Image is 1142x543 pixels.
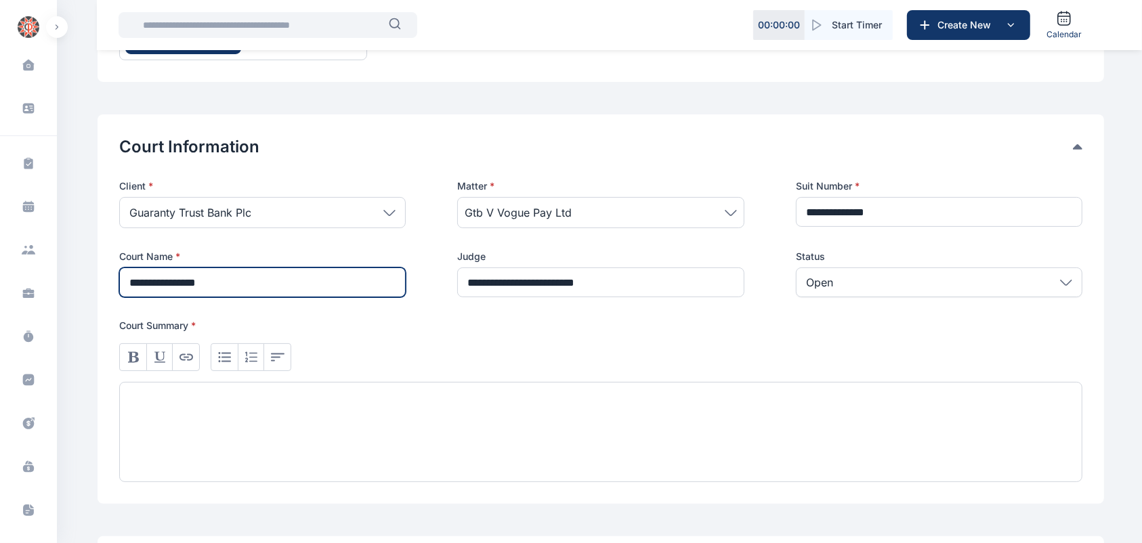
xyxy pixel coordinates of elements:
p: Court Summary [119,319,1082,332]
div: Court Information [119,136,1082,158]
p: Client [119,179,406,193]
p: Open [806,274,833,290]
label: Judge [457,250,744,263]
span: Create New [932,18,1002,32]
span: Calendar [1046,29,1082,40]
span: Matter [457,179,494,193]
p: 00 : 00 : 00 [758,18,800,32]
label: Status [796,250,1082,263]
label: Suit Number [796,179,1082,193]
label: Court Name [119,250,406,263]
button: Court Information [119,136,1073,158]
span: Start Timer [832,18,882,32]
span: Guaranty Trust Bank Plc [129,204,251,221]
button: Start Timer [805,10,893,40]
a: Calendar [1041,5,1087,45]
button: Create New [907,10,1030,40]
span: Gtb V Vogue Pay Ltd [465,204,572,221]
